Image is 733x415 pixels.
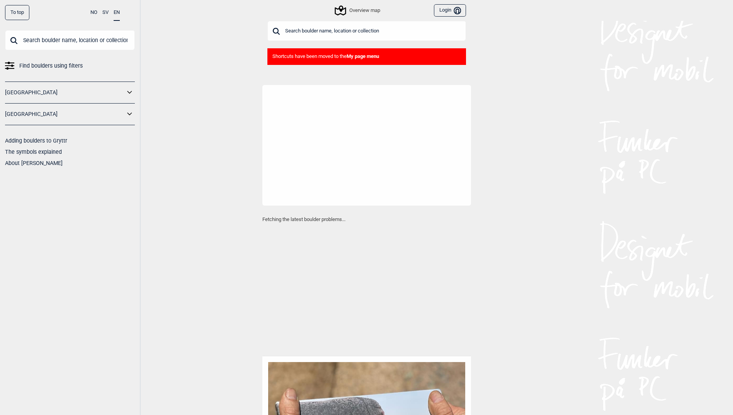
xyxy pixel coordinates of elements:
[5,138,67,144] a: Adding boulders to Gryttr
[5,87,125,98] a: [GEOGRAPHIC_DATA]
[434,4,466,17] button: Login
[267,21,466,41] input: Search boulder name, location or collection
[5,149,62,155] a: The symbols explained
[102,5,109,20] button: SV
[267,48,466,65] div: Shortcuts have been moved to the
[5,5,29,20] div: To top
[347,53,379,59] b: My page menu
[5,109,125,120] a: [GEOGRAPHIC_DATA]
[262,216,471,223] p: Fetching the latest boulder problems...
[5,60,135,71] a: Find boulders using filters
[5,30,135,50] input: Search boulder name, location or collection
[114,5,120,21] button: EN
[19,60,83,71] span: Find boulders using filters
[90,5,97,20] button: NO
[336,6,380,15] div: Overview map
[5,160,63,166] a: About [PERSON_NAME]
